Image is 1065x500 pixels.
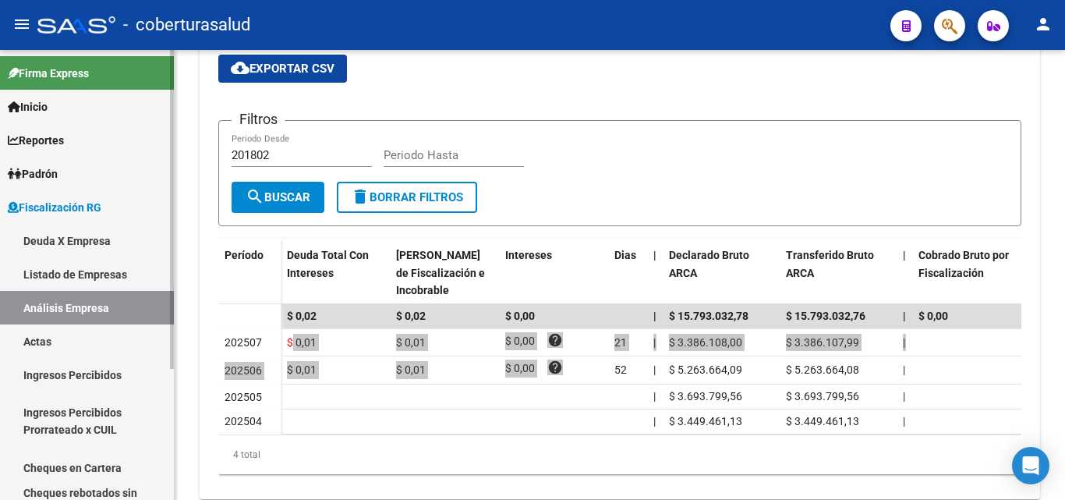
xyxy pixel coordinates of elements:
span: $ 3.386.107,99 [786,336,859,349]
button: Exportar CSV [218,55,347,83]
span: 202506 [225,364,262,377]
datatable-header-cell: Intereses [499,239,608,307]
span: Buscar [246,190,310,204]
span: | [653,336,656,349]
span: Exportar CSV [231,62,334,76]
datatable-header-cell: Deuda Bruta Neto de Fiscalización e Incobrable [390,239,499,307]
span: | [903,336,905,349]
span: | [653,415,656,427]
span: $ 3.449.461,13 [669,415,742,427]
mat-icon: cloud_download [231,59,249,77]
span: $ 3.386.108,00 [669,336,742,349]
span: 202504 [225,415,262,427]
span: $ 0,01 [287,363,317,376]
mat-icon: search [246,187,264,206]
span: | [903,390,905,402]
span: Intereses [505,249,552,261]
span: $ 5.263.664,09 [669,363,742,376]
span: $ 0,02 [287,310,317,322]
span: Firma Express [8,65,89,82]
datatable-header-cell: Dias [608,239,647,307]
span: $ 0,00 [505,310,535,322]
span: $ 15.793.032,78 [669,310,748,322]
span: Cobrado Bruto por Fiscalización [918,249,1009,279]
span: | [903,363,905,376]
datatable-header-cell: Deuda Total Con Intereses [281,239,390,307]
span: Declarado Bruto ARCA [669,249,749,279]
button: Buscar [232,182,324,213]
datatable-header-cell: Período [218,239,281,304]
datatable-header-cell: | [647,239,663,307]
span: Dias [614,249,636,261]
span: Borrar Filtros [351,190,463,204]
i: help [547,360,563,375]
button: Borrar Filtros [337,182,477,213]
span: | [903,415,905,427]
div: 4 total [218,435,1021,474]
datatable-header-cell: Cobrado Bruto por Fiscalización [912,239,1029,307]
span: $ 3.693.799,56 [786,390,859,402]
span: - coberturasalud [123,8,250,42]
mat-icon: delete [351,187,370,206]
span: Transferido Bruto ARCA [786,249,874,279]
span: Reportes [8,132,64,149]
span: Período [225,249,264,261]
span: 202507 [225,336,262,349]
span: $ 0,00 [505,332,535,353]
span: | [903,310,906,322]
h3: Filtros [232,108,285,130]
i: help [547,332,563,348]
span: $ 0,01 [287,336,317,349]
mat-icon: person [1034,15,1053,34]
span: $ 15.793.032,76 [786,310,865,322]
datatable-header-cell: Transferido Bruto ARCA [780,239,897,307]
span: | [653,363,656,376]
span: $ 0,00 [505,360,535,381]
span: Deuda Total Con Intereses [287,249,369,279]
span: 21 [614,336,627,349]
span: | [903,249,906,261]
span: 52 [614,363,627,376]
datatable-header-cell: Declarado Bruto ARCA [663,239,780,307]
span: Padrón [8,165,58,183]
mat-icon: menu [12,15,31,34]
span: | [653,390,656,402]
span: $ 0,01 [396,363,426,376]
span: 202505 [225,391,262,403]
span: $ 5.263.664,08 [786,363,859,376]
span: $ 0,00 [918,310,948,322]
span: | [653,310,656,322]
span: [PERSON_NAME] de Fiscalización e Incobrable [396,249,485,297]
datatable-header-cell: | [897,239,912,307]
span: Fiscalización RG [8,199,101,216]
span: $ 0,01 [396,336,426,349]
span: | [653,249,656,261]
span: $ 3.693.799,56 [669,390,742,402]
span: $ 3.449.461,13 [786,415,859,427]
div: Open Intercom Messenger [1012,447,1049,484]
span: Inicio [8,98,48,115]
span: $ 0,02 [396,310,426,322]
